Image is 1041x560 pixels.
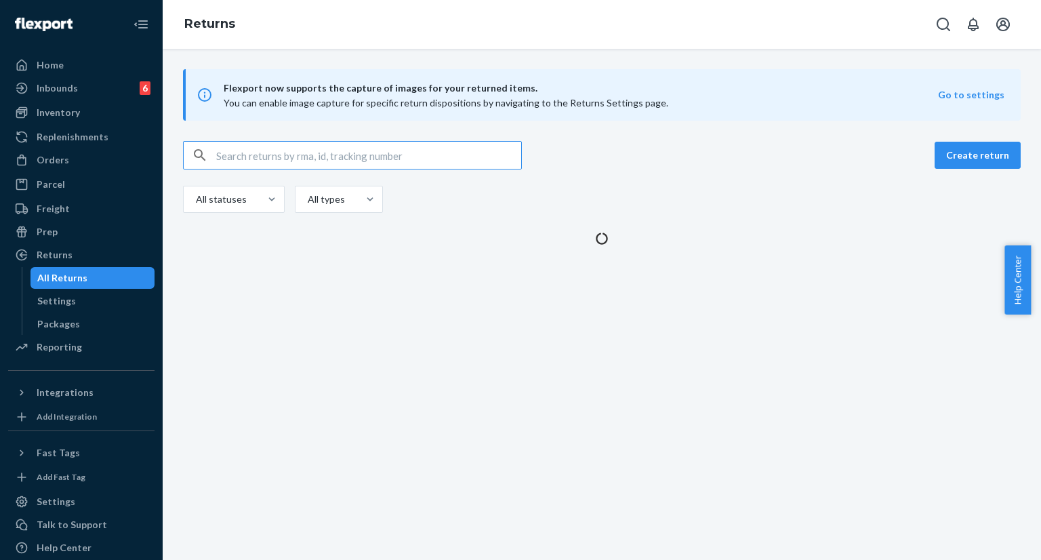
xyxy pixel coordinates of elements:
div: Add Integration [37,411,97,422]
div: All types [308,193,343,206]
div: Integrations [37,386,94,399]
button: Close Navigation [127,11,155,38]
div: Settings [37,495,75,508]
div: Settings [37,294,76,308]
a: Packages [30,313,155,335]
a: Returns [8,244,155,266]
div: Help Center [37,541,91,555]
div: All Returns [37,271,87,285]
div: Packages [37,317,80,331]
div: Inbounds [37,81,78,95]
div: Freight [37,202,70,216]
div: Fast Tags [37,446,80,460]
div: Orders [37,153,69,167]
div: Replenishments [37,130,108,144]
div: 6 [140,81,150,95]
div: Home [37,58,64,72]
button: Go to settings [938,88,1004,102]
a: Talk to Support [8,514,155,536]
div: Reporting [37,340,82,354]
img: Flexport logo [15,18,73,31]
a: Inventory [8,102,155,123]
div: Inventory [37,106,80,119]
button: Open account menu [989,11,1017,38]
a: Returns [184,16,235,31]
div: Returns [37,248,73,262]
input: Search returns by rma, id, tracking number [216,142,521,169]
a: Help Center [8,537,155,559]
a: Orders [8,149,155,171]
a: Home [8,54,155,76]
a: Replenishments [8,126,155,148]
div: All statuses [196,193,245,206]
button: Fast Tags [8,442,155,464]
a: Reporting [8,336,155,358]
div: Add Fast Tag [37,471,85,483]
a: Parcel [8,174,155,195]
div: Parcel [37,178,65,191]
ol: breadcrumbs [173,5,246,44]
a: Add Integration [8,409,155,425]
button: Integrations [8,382,155,403]
div: Prep [37,225,58,239]
button: Help Center [1004,245,1031,315]
a: All Returns [30,267,155,289]
button: Create return [935,142,1021,169]
span: Flexport now supports the capture of images for your returned items. [224,80,938,96]
button: Open Search Box [930,11,957,38]
a: Inbounds6 [8,77,155,99]
a: Settings [30,290,155,312]
div: Talk to Support [37,518,107,532]
a: Add Fast Tag [8,469,155,485]
a: Freight [8,198,155,220]
span: You can enable image capture for specific return dispositions by navigating to the Returns Settin... [224,97,668,108]
button: Open notifications [960,11,987,38]
a: Prep [8,221,155,243]
a: Settings [8,491,155,513]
